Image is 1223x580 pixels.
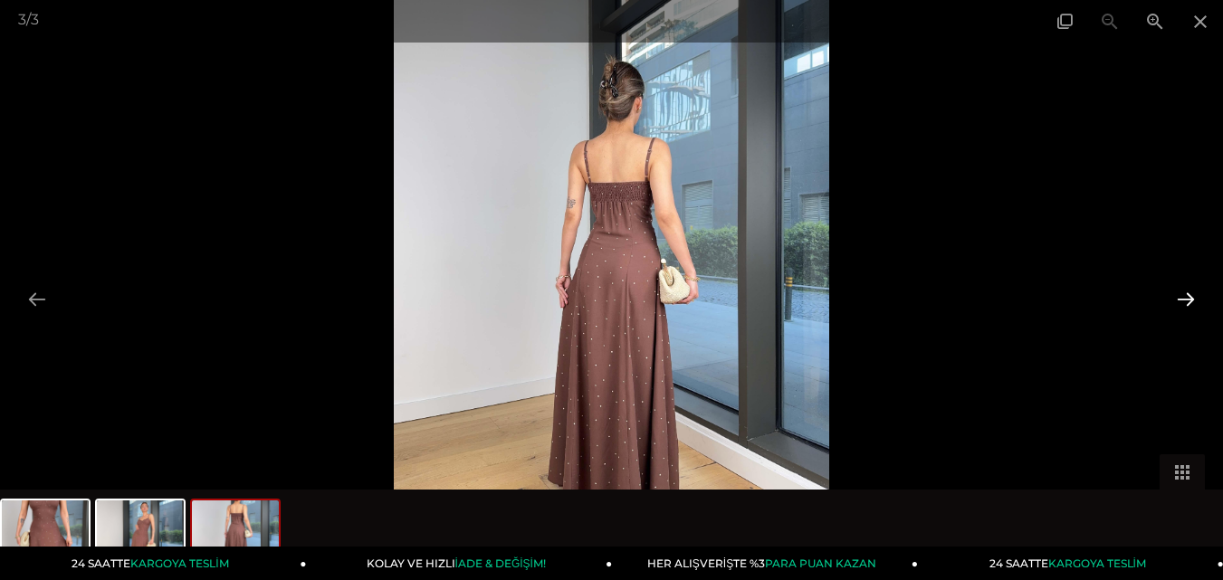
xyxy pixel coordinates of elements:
[2,500,89,569] img: ince-askili-arkasi-gipeli-nicoly-kahve-7f8f85.jpg
[130,556,228,570] span: KARGOYA TESLİM
[31,11,39,28] span: 3
[192,500,279,569] img: ince-askili-arkasi-gipeli-nicoly-kahve-ffe982.jpg
[18,11,26,28] span: 3
[765,556,876,570] span: PARA PUAN KAZAN
[1160,454,1205,490] button: Toggle thumbnails
[612,547,918,580] a: HER ALIŞVERİŞTE %3PARA PUAN KAZAN
[1,547,307,580] a: 24 SAATTEKARGOYA TESLİM
[455,556,546,570] span: İADE & DEĞİŞİM!
[307,547,613,580] a: KOLAY VE HIZLIİADE & DEĞİŞİM!
[97,500,184,569] img: ince-askili-arkasi-gipeli-nicoly-kahve-291-b1.jpg
[1048,556,1146,570] span: KARGOYA TESLİM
